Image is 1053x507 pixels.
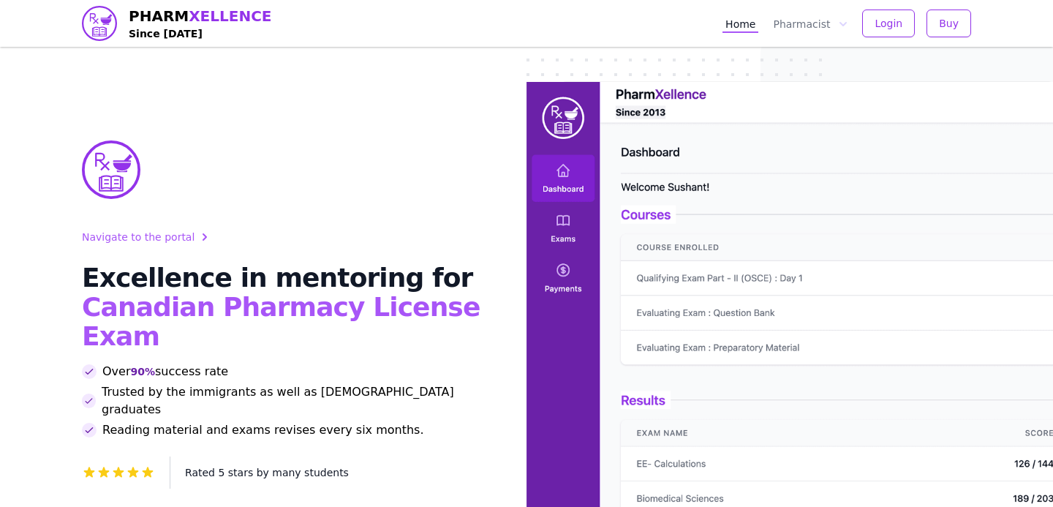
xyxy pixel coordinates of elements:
[102,421,424,439] span: Reading material and exams revises every six months.
[189,7,271,25] span: XELLENCE
[926,10,971,37] button: Buy
[722,14,758,33] a: Home
[129,6,272,26] span: PHARM
[82,263,472,293] span: Excellence in mentoring for
[82,140,140,199] img: PharmXellence Logo
[185,467,349,478] span: Rated 5 stars by many students
[770,14,850,33] button: Pharmacist
[862,10,915,37] button: Login
[130,364,155,379] span: 90%
[82,6,117,41] img: PharmXellence logo
[82,230,195,244] span: Navigate to the portal
[939,16,959,31] span: Buy
[875,16,902,31] span: Login
[102,383,491,418] span: Trusted by the immigrants as well as [DEMOGRAPHIC_DATA] graduates
[82,292,480,351] span: Canadian Pharmacy License Exam
[102,363,228,380] span: Over success rate
[129,26,272,41] h4: Since [DATE]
